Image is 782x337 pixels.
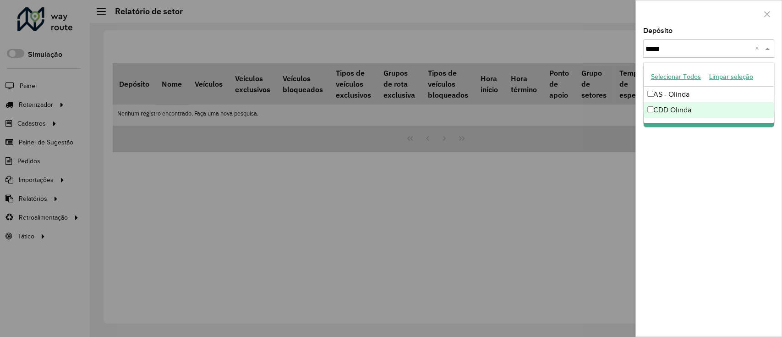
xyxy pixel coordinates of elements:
button: Limpar seleção [705,70,757,84]
label: Depósito [643,25,673,36]
div: CDD Olinda [644,102,774,118]
div: AS - Olinda [644,87,774,102]
span: Clear all [755,43,763,54]
ng-dropdown-panel: Options list [643,62,774,123]
button: Selecionar Todos [647,70,705,84]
